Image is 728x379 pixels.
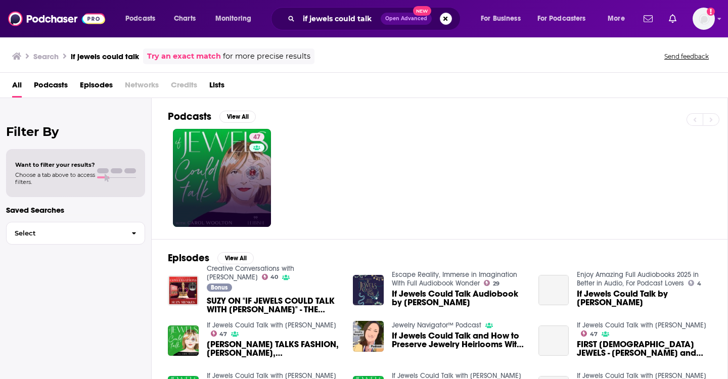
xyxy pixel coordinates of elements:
a: Enjoy Amazing Full Audiobooks 2025 in Better in Audio, For Podcast Lovers [577,270,699,288]
button: Open AdvancedNew [381,13,432,25]
span: 40 [270,275,278,279]
span: More [608,12,625,26]
button: Select [6,222,145,245]
a: Podcasts [34,77,68,98]
a: EpisodesView All [168,252,254,264]
span: Monitoring [215,12,251,26]
button: View All [219,111,256,123]
span: If Jewels Could Talk by [PERSON_NAME] [577,290,711,307]
a: If Jewels Could Talk by Carol Woolton [538,275,569,306]
a: PodcastsView All [168,110,256,123]
h2: Episodes [168,252,209,264]
span: If Jewels Could Talk Audiobook by [PERSON_NAME] [392,290,526,307]
span: 47 [590,332,598,337]
a: Lists [209,77,224,98]
div: Search podcasts, credits, & more... [281,7,470,30]
h3: Search [33,52,59,61]
img: User Profile [693,8,715,30]
img: ELIE TOP TALKS FASHION, JEWELS, YVES SAINT LAURENT AND ALBER ELBAZ [168,325,199,356]
a: If Jewels Could Talk and How to Preserve Jewelry Heirlooms With Sherrie Taylor [392,331,526,349]
a: 47 [211,330,227,337]
button: open menu [601,11,638,27]
img: Podchaser - Follow, Share and Rate Podcasts [8,9,105,28]
span: For Business [481,12,521,26]
h2: Filter By [6,124,145,139]
a: 29 [484,280,499,286]
a: Jewelry Navigator™ Podcast [392,321,481,329]
a: FIRST LADY JEWELS - Francesca Amfitheatrof and Frank Everett [538,325,569,356]
a: 47 [249,133,264,141]
a: Episodes [80,77,113,98]
span: 47 [219,332,227,337]
a: If Jewels Could Talk with Carol Woolton [207,321,336,329]
a: FIRST LADY JEWELS - Francesca Amfitheatrof and Frank Everett [577,340,711,357]
a: If Jewels Could Talk Audiobook by Carol Woolton [392,290,526,307]
span: for more precise results [223,51,310,62]
button: open menu [531,11,601,27]
button: View All [217,252,254,264]
span: Bonus [211,285,227,291]
span: Podcasts [125,12,155,26]
a: Charts [167,11,202,27]
svg: Add a profile image [707,8,715,16]
span: 4 [697,281,701,286]
button: Send feedback [661,52,712,61]
a: 47 [581,330,598,337]
span: FIRST [DEMOGRAPHIC_DATA] JEWELS - [PERSON_NAME] and [PERSON_NAME] [577,340,711,357]
p: Saved Searches [6,205,145,215]
input: Search podcasts, credits, & more... [299,11,381,27]
span: SUZY ON "IF JEWELS COULD TALK WITH [PERSON_NAME]" - THE ROYAL JEWELS [207,297,341,314]
button: open menu [474,11,533,27]
a: 47 [173,129,271,227]
span: If Jewels Could Talk and How to Preserve Jewelry Heirlooms With [PERSON_NAME] [392,331,526,349]
span: For Podcasters [537,12,586,26]
button: Show profile menu [693,8,715,30]
a: Creative Conversations with Suzy Menkes [207,264,294,281]
a: ELIE TOP TALKS FASHION, JEWELS, YVES SAINT LAURENT AND ALBER ELBAZ [207,340,341,357]
a: Show notifications dropdown [665,10,680,27]
span: Networks [125,77,159,98]
a: If Jewels Could Talk by Carol Woolton [577,290,711,307]
a: Try an exact match [147,51,221,62]
button: open menu [118,11,168,27]
button: open menu [208,11,264,27]
h3: if jewels could talk [71,52,139,61]
a: Show notifications dropdown [640,10,657,27]
img: SUZY ON "IF JEWELS COULD TALK WITH CAROL WOOLTON" - THE ROYAL JEWELS [168,275,199,306]
span: 29 [493,281,499,286]
a: SUZY ON "IF JEWELS COULD TALK WITH CAROL WOOLTON" - THE ROYAL JEWELS [207,297,341,314]
a: 4 [688,280,701,286]
span: Select [7,230,123,236]
span: 47 [253,132,260,143]
span: Open Advanced [385,16,427,21]
span: Logged in as kkade [693,8,715,30]
span: Charts [174,12,196,26]
a: All [12,77,22,98]
a: Escape Reality, Immerse in Imagination With Full Audiobook Wonder [392,270,517,288]
span: Want to filter your results? [15,161,95,168]
span: Credits [171,77,197,98]
span: [PERSON_NAME] TALKS FASHION, [PERSON_NAME], [PERSON_NAME] AND [PERSON_NAME] [207,340,341,357]
h2: Podcasts [168,110,211,123]
a: If Jewels Could Talk with Carol Woolton [577,321,706,329]
a: 40 [262,274,279,280]
img: If Jewels Could Talk and How to Preserve Jewelry Heirlooms With Sherrie Taylor [353,321,384,352]
img: If Jewels Could Talk Audiobook by Carol Woolton [353,275,384,306]
span: New [413,6,431,16]
span: Choose a tab above to access filters. [15,171,95,185]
